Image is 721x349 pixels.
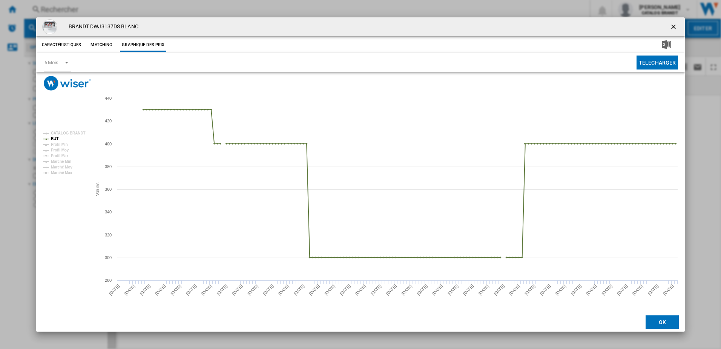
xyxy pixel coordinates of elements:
[277,284,290,296] tspan: [DATE]
[105,187,112,191] tspan: 360
[51,148,69,152] tspan: Profil Moy
[105,119,112,123] tspan: 420
[154,284,167,296] tspan: [DATE]
[169,284,182,296] tspan: [DATE]
[477,284,490,296] tspan: [DATE]
[539,284,551,296] tspan: [DATE]
[44,60,58,65] div: 6 Mois
[600,284,613,296] tspan: [DATE]
[662,40,671,49] img: excel-24x24.png
[385,284,397,296] tspan: [DATE]
[200,284,213,296] tspan: [DATE]
[108,284,120,296] tspan: [DATE]
[105,164,112,169] tspan: 380
[631,284,644,296] tspan: [DATE]
[670,23,679,32] ng-md-icon: getI18NText('BUTTONS.CLOSE_DIALOG')
[616,284,628,296] tspan: [DATE]
[293,284,305,296] tspan: [DATE]
[370,284,382,296] tspan: [DATE]
[105,233,112,237] tspan: 320
[36,17,685,332] md-dialog: Product popup
[324,284,336,296] tspan: [DATE]
[308,284,321,296] tspan: [DATE]
[493,284,505,296] tspan: [DATE]
[662,284,675,296] tspan: [DATE]
[42,19,57,34] img: 3660767996311_F.jpg
[51,142,68,147] tspan: Profil Min
[262,284,274,296] tspan: [DATE]
[120,38,166,52] button: Graphique des prix
[51,165,72,169] tspan: Marché Moy
[339,284,351,296] tspan: [DATE]
[647,284,659,296] tspan: [DATE]
[123,284,136,296] tspan: [DATE]
[51,154,69,158] tspan: Profil Max
[85,38,118,52] button: Matching
[247,284,259,296] tspan: [DATE]
[105,278,112,283] tspan: 280
[51,171,72,175] tspan: Marché Max
[105,142,112,146] tspan: 400
[105,210,112,214] tspan: 340
[40,38,83,52] button: Caractéristiques
[51,131,86,135] tspan: CATALOG BRANDT
[446,284,459,296] tspan: [DATE]
[462,284,474,296] tspan: [DATE]
[585,284,598,296] tspan: [DATE]
[231,284,244,296] tspan: [DATE]
[185,284,197,296] tspan: [DATE]
[139,284,151,296] tspan: [DATE]
[416,284,428,296] tspan: [DATE]
[650,38,683,52] button: Télécharger au format Excel
[667,19,682,34] button: getI18NText('BUTTONS.CLOSE_DIALOG')
[646,315,679,329] button: OK
[65,23,138,31] h4: BRANDT DWJ3137DS BLANC
[105,96,112,100] tspan: 440
[400,284,413,296] tspan: [DATE]
[431,284,443,296] tspan: [DATE]
[354,284,367,296] tspan: [DATE]
[554,284,567,296] tspan: [DATE]
[216,284,228,296] tspan: [DATE]
[51,137,58,141] tspan: BUT
[44,76,91,91] img: logo_wiser_300x94.png
[51,159,71,164] tspan: Marché Min
[637,56,678,69] button: Télécharger
[508,284,521,296] tspan: [DATE]
[95,183,100,196] tspan: Values
[523,284,536,296] tspan: [DATE]
[105,255,112,260] tspan: 300
[570,284,582,296] tspan: [DATE]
